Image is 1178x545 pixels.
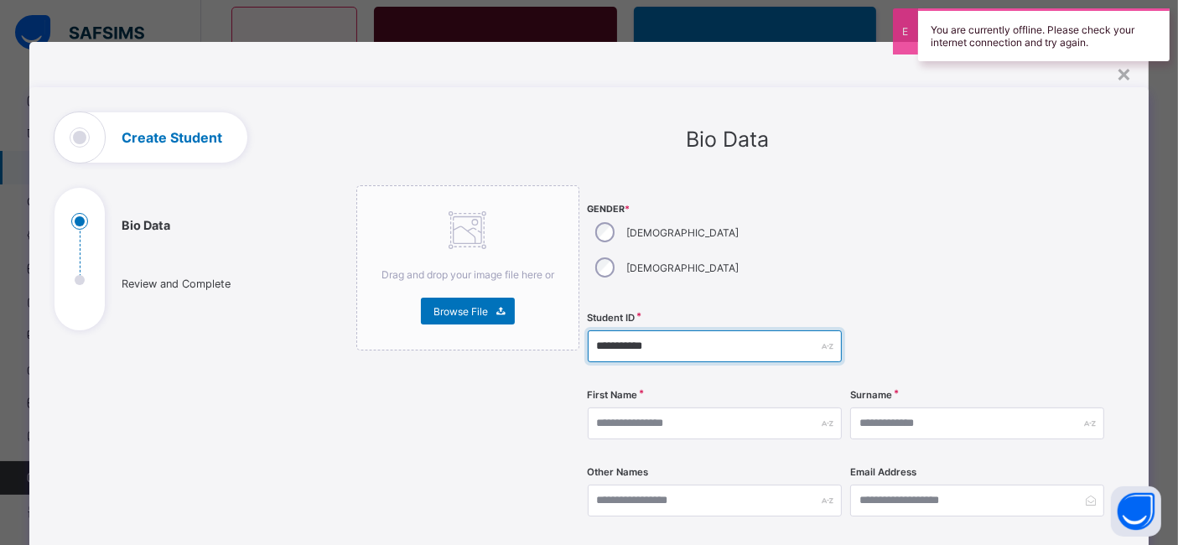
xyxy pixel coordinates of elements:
[1111,486,1161,537] button: Open asap
[588,389,638,401] label: First Name
[122,131,222,144] h1: Create Student
[1116,59,1132,87] div: ×
[850,466,916,478] label: Email Address
[686,127,769,152] span: Bio Data
[356,185,579,350] div: Drag and drop your image file here orBrowse File
[918,8,1170,61] div: You are currently offline. Please check your internet connection and try again.
[588,312,636,324] label: Student ID
[588,204,842,215] span: Gender
[381,268,554,281] span: Drag and drop your image file here or
[626,262,739,274] label: [DEMOGRAPHIC_DATA]
[850,389,892,401] label: Surname
[626,226,739,239] label: [DEMOGRAPHIC_DATA]
[588,466,649,478] label: Other Names
[433,305,488,318] span: Browse File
